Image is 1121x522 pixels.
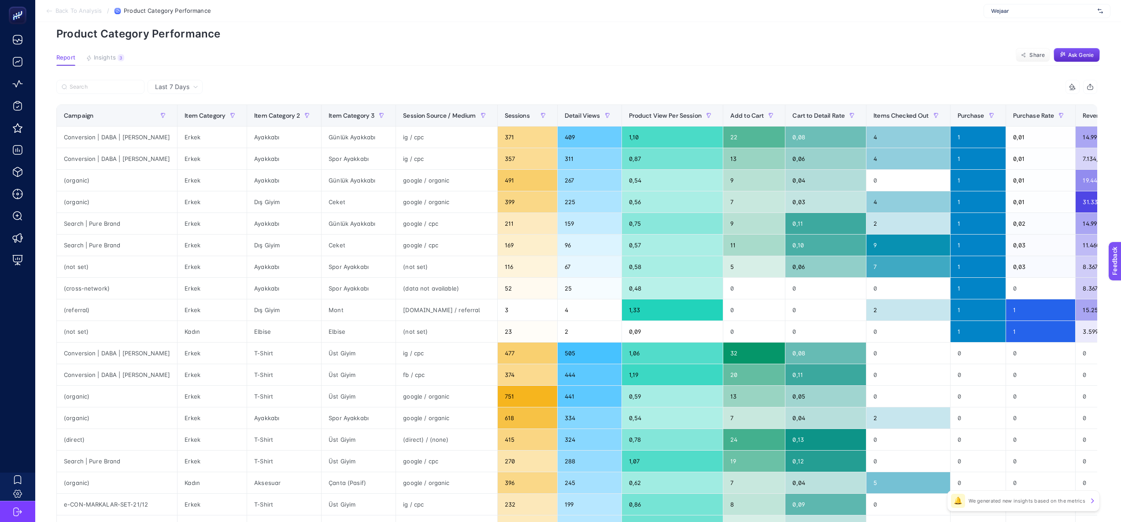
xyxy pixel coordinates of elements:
span: Purchase [958,112,984,119]
div: 0 [951,407,1006,429]
div: google / organic [396,407,497,429]
div: 0,08 [785,343,866,364]
div: 13 [723,148,785,169]
div: Erkek [178,343,247,364]
div: Ayakkabı [247,407,321,429]
span: Items Checked Out [873,112,929,119]
div: 0,04 [785,170,866,191]
p: We generated new insights based on the metrics [969,497,1085,504]
div: google / cpc [396,213,497,234]
div: Spor Ayakkabı [322,278,396,299]
div: 399 [498,191,557,213]
div: 357 [498,148,557,169]
span: Product Category Performance [124,7,211,15]
div: Search | Pure Brand [57,451,177,472]
div: 0,62 [622,472,723,493]
div: Erkek [178,299,247,321]
div: 0 [785,278,866,299]
div: 0,01 [1006,170,1076,191]
div: 0,54 [622,407,723,429]
div: 4 [866,148,950,169]
span: Product View Per Session [629,112,702,119]
div: 20 [723,364,785,385]
div: Dış Giyim [247,235,321,256]
div: 0,58 [622,256,723,277]
div: 311 [558,148,622,169]
div: (referral) [57,299,177,321]
div: T-Shirt [247,386,321,407]
div: 0 [866,451,950,472]
div: (not set) [57,321,177,342]
div: 751 [498,386,557,407]
div: 1 [951,213,1006,234]
div: 0 [1006,343,1076,364]
div: Spor Ayakkabı [322,407,396,429]
div: 96 [558,235,622,256]
div: (not set) [396,256,497,277]
button: Share [1016,48,1050,62]
div: 🔔 [951,494,965,508]
div: 13 [723,386,785,407]
div: 1,19 [622,364,723,385]
div: 0,06 [785,148,866,169]
div: T-Shirt [247,451,321,472]
div: Erkek [178,148,247,169]
div: (organic) [57,191,177,213]
div: T-Shirt [247,429,321,450]
button: Ask Genie [1054,48,1100,62]
span: Purchase Rate [1013,112,1054,119]
span: Revenue [1083,112,1107,119]
span: Session Source / Medium [403,112,476,119]
div: fb / cpc [396,364,497,385]
div: 7 [866,256,950,277]
div: (organic) [57,472,177,493]
div: Erkek [178,364,247,385]
div: 8 [723,494,785,515]
div: 1,06 [622,343,723,364]
div: google / organic [396,170,497,191]
div: 169 [498,235,557,256]
div: 2 [866,299,950,321]
div: Search | Pure Brand [57,235,177,256]
div: Erkek [178,386,247,407]
div: 0,01 [1006,191,1076,213]
div: (data not available) [396,278,497,299]
div: 0 [866,170,950,191]
div: 0,87 [622,148,723,169]
div: Erkek [178,278,247,299]
div: Ayakkabı [247,170,321,191]
div: 0,86 [622,494,723,515]
div: Erkek [178,127,247,148]
div: 5 [723,256,785,277]
div: Dış Giyim [247,299,321,321]
div: 409 [558,127,622,148]
div: 0 [866,429,950,450]
div: 24 [723,429,785,450]
span: Item Category 3 [329,112,374,119]
div: 374 [498,364,557,385]
div: 1 [951,148,1006,169]
div: 267 [558,170,622,191]
div: Erkek [178,235,247,256]
div: 1 [951,170,1006,191]
div: 324 [558,429,622,450]
div: Conversion | DABA | [PERSON_NAME] [57,343,177,364]
div: 0,02 [1006,213,1076,234]
div: (not set) [57,256,177,277]
div: 1 [1006,321,1076,342]
div: Erkek [178,191,247,213]
div: 491 [498,170,557,191]
div: 0,03 [1006,235,1076,256]
div: Üst Giyim [322,343,396,364]
div: google / cpc [396,235,497,256]
div: 0,57 [622,235,723,256]
div: 371 [498,127,557,148]
div: Aksesuar [247,472,321,493]
div: 1 [951,235,1006,256]
div: Ceket [322,235,396,256]
div: 9 [723,170,785,191]
div: 1 [951,191,1006,213]
div: Erkek [178,213,247,234]
div: Kadın [178,472,247,493]
div: 232 [498,494,557,515]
